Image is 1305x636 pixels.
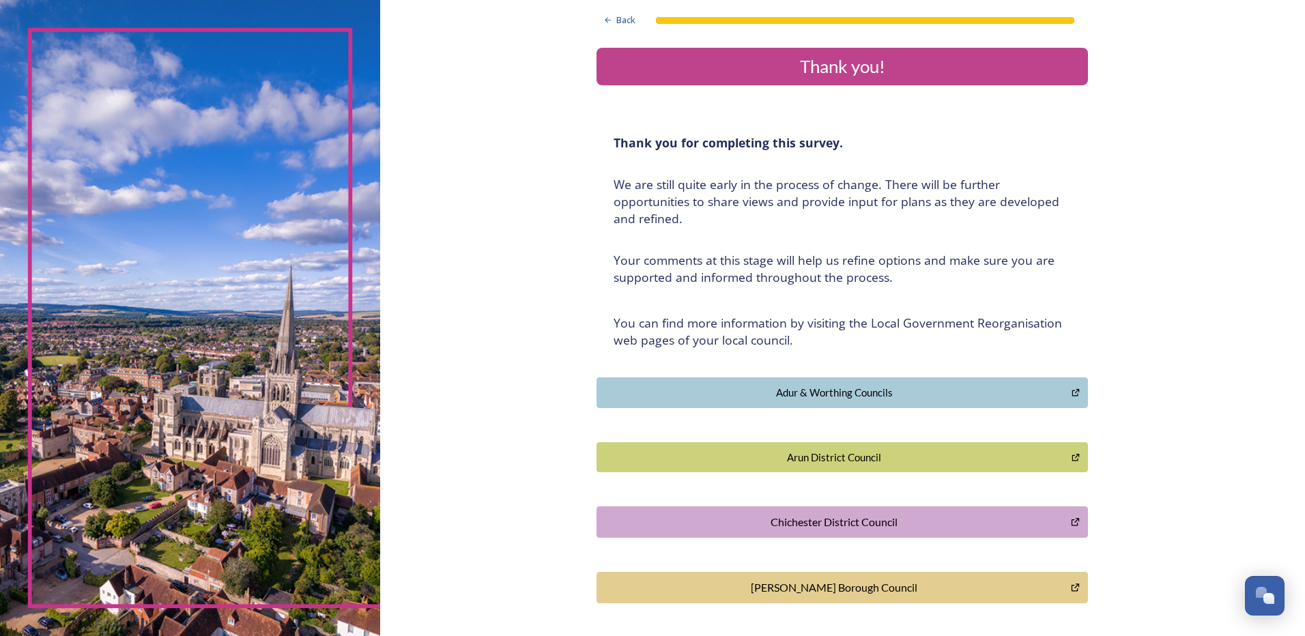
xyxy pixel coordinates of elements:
[602,53,1082,80] div: Thank you!
[614,176,1071,227] h4: We are still quite early in the process of change. There will be further opportunities to share v...
[604,514,1063,530] div: Chichester District Council
[1245,576,1285,616] button: Open Chat
[604,579,1063,596] div: [PERSON_NAME] Borough Council
[614,134,843,151] strong: Thank you for completing this survey.
[597,572,1088,603] button: Crawley Borough Council
[597,506,1088,538] button: Chichester District Council
[604,385,1064,401] div: Adur & Worthing Councils
[614,252,1071,286] h4: Your comments at this stage will help us refine options and make sure you are supported and infor...
[614,315,1071,349] h4: You can find more information by visiting the Local Government Reorganisation web pages of your l...
[616,14,635,27] span: Back
[604,450,1064,465] div: Arun District Council
[597,377,1088,408] button: Adur & Worthing Councils
[597,442,1088,473] button: Arun District Council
